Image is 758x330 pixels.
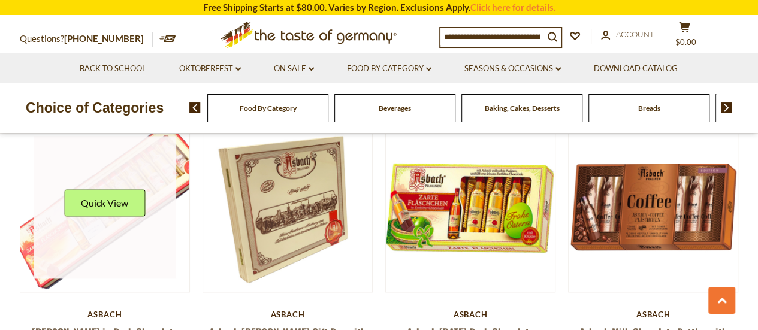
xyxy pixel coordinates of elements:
[667,22,703,52] button: $0.00
[80,62,146,75] a: Back to School
[594,62,678,75] a: Download Catalog
[470,2,555,13] a: Click here for details.
[569,123,738,292] img: Asbach
[721,102,732,113] img: next arrow
[675,37,696,47] span: $0.00
[464,62,561,75] a: Seasons & Occasions
[64,33,144,44] a: [PHONE_NUMBER]
[20,123,190,292] img: Asbach
[64,189,145,216] button: Quick View
[568,310,739,319] div: Asbach
[20,310,191,319] div: Asbach
[240,104,297,113] a: Food By Category
[20,31,153,47] p: Questions?
[379,104,411,113] a: Beverages
[385,310,556,319] div: Asbach
[179,62,241,75] a: Oktoberfest
[616,29,654,39] span: Account
[203,310,373,319] div: Asbach
[274,62,314,75] a: On Sale
[347,62,431,75] a: Food By Category
[189,102,201,113] img: previous arrow
[485,104,560,113] a: Baking, Cakes, Desserts
[386,123,555,292] img: Asbach
[601,28,654,41] a: Account
[203,123,373,292] img: Asbach
[638,104,660,113] a: Breads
